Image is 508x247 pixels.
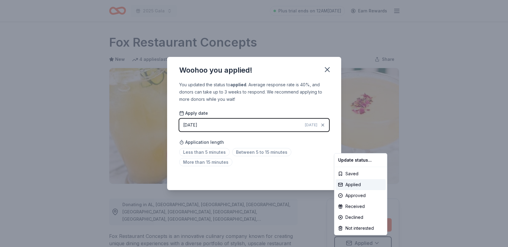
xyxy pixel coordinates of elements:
[336,190,386,201] div: Approved
[336,212,386,223] div: Declined
[336,179,386,190] div: Applied
[336,201,386,212] div: Received
[336,168,386,179] div: Saved
[336,155,386,166] div: Update status...
[143,7,165,15] span: 2025 Gala
[336,223,386,234] div: Not interested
